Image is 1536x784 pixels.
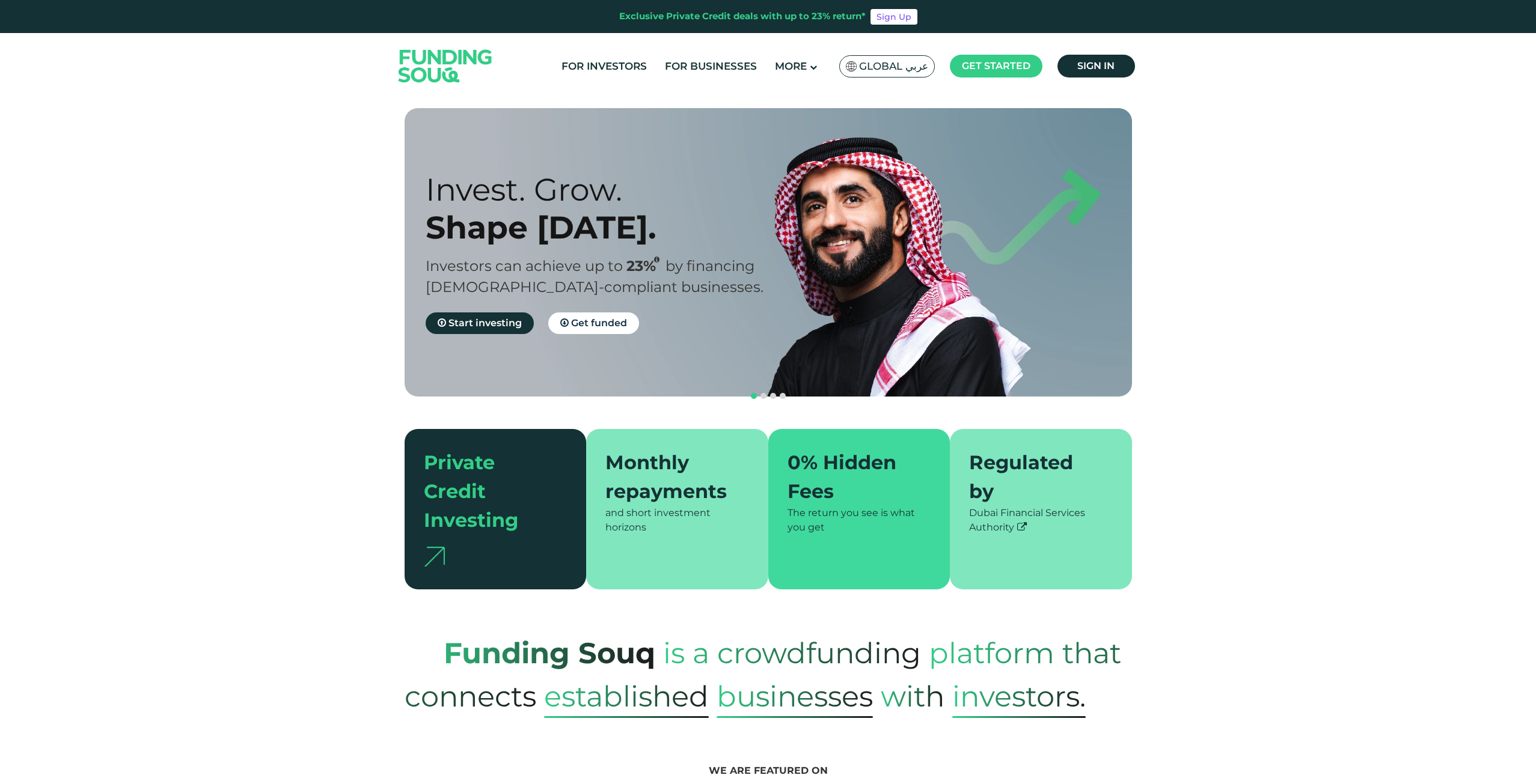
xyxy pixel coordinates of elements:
[1057,55,1135,77] a: Sign in
[424,448,553,535] div: Private Credit Investing
[969,506,1113,535] div: Dubai Financial Services Authority
[709,765,828,776] span: We are featured on
[768,391,778,401] button: navigation
[775,60,807,72] span: More
[605,506,749,535] div: and short investment horizons
[654,257,659,263] i: 23% IRR (expected) ~ 15% Net yield (expected)
[952,675,1086,718] span: Investors.
[788,448,917,506] div: 0% Hidden Fees
[558,56,650,76] a: For Investors
[405,624,1121,726] span: platform that connects
[778,391,788,401] button: navigation
[859,59,928,73] span: Global عربي
[619,10,866,23] div: Exclusive Private Credit deals with up to 23% return*
[759,391,768,401] button: navigation
[426,312,534,334] a: Start investing
[1077,60,1115,71] span: Sign in
[788,506,931,535] div: The return you see is what you get
[662,56,760,76] a: For Businesses
[426,171,789,208] div: Invest. Grow.
[969,448,1098,506] div: Regulated by
[881,667,944,726] span: with
[717,675,873,718] span: Businesses
[426,208,789,246] div: Shape [DATE].
[448,317,522,329] span: Start investing
[424,547,445,567] img: arrow
[626,257,665,275] span: 23%
[544,675,709,718] span: established
[749,391,759,401] button: navigation
[846,61,857,71] img: SA Flag
[663,624,921,682] span: is a crowdfunding
[871,9,917,25] a: Sign Up
[605,448,735,506] div: Monthly repayments
[962,60,1030,71] span: Get started
[426,257,623,275] span: Investors can achieve up to
[571,317,627,329] span: Get funded
[444,636,655,670] strong: Funding Souq
[387,35,504,96] img: Logo
[548,312,639,334] a: Get funded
